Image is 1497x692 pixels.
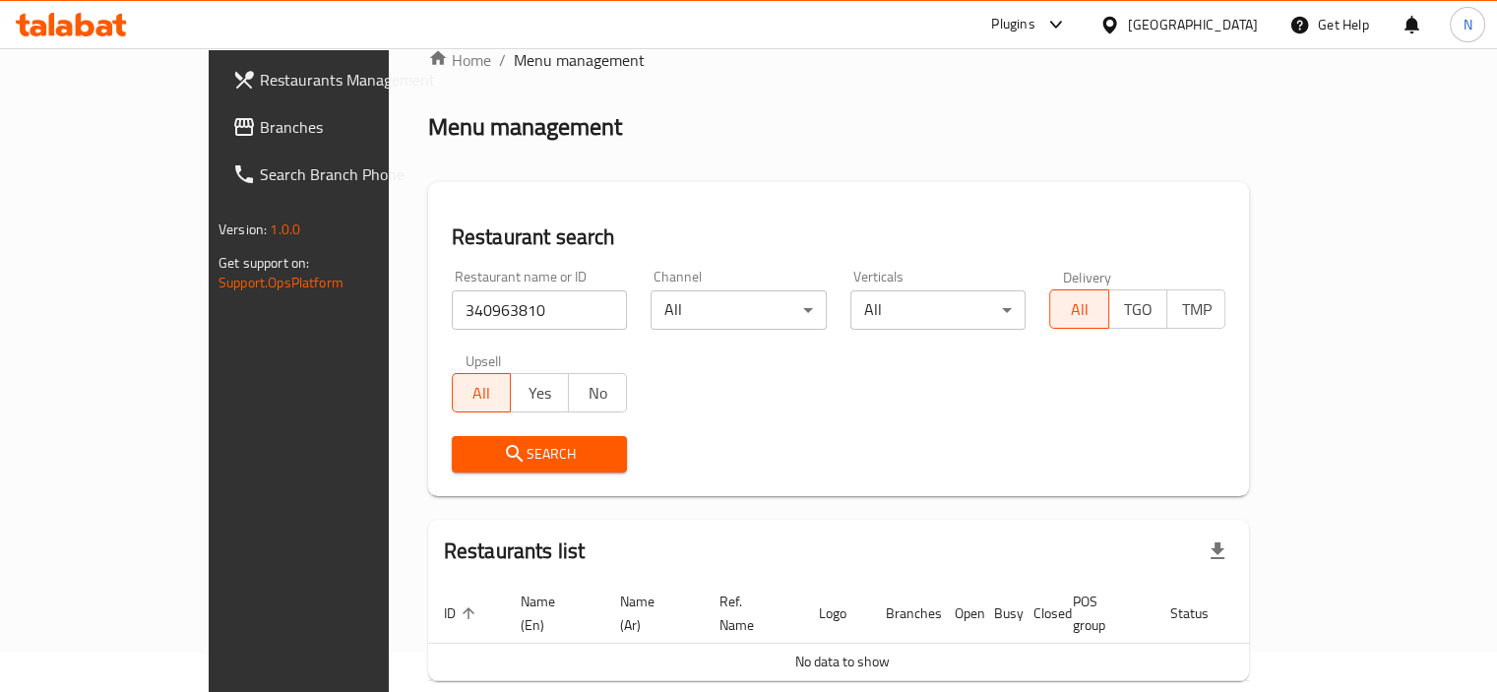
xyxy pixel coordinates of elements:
[444,601,481,625] span: ID
[1166,289,1225,329] button: TMP
[260,162,443,186] span: Search Branch Phone
[521,590,581,637] span: Name (En)
[1175,295,1217,324] span: TMP
[1063,270,1112,283] label: Delivery
[514,48,645,72] span: Menu management
[468,442,612,467] span: Search
[1117,295,1159,324] span: TGO
[978,584,1018,644] th: Busy
[1194,528,1241,575] div: Export file
[991,13,1034,36] div: Plugins
[510,373,569,412] button: Yes
[939,584,978,644] th: Open
[795,649,890,674] span: No data to show
[1018,584,1057,644] th: Closed
[1108,289,1167,329] button: TGO
[499,48,506,72] li: /
[466,353,502,367] label: Upsell
[719,590,780,637] span: Ref. Name
[217,56,459,103] a: Restaurants Management
[428,48,1249,72] nav: breadcrumb
[218,270,343,295] a: Support.OpsPlatform
[1073,590,1131,637] span: POS group
[428,584,1326,681] table: enhanced table
[651,290,827,330] div: All
[1463,14,1471,35] span: N
[444,536,585,566] h2: Restaurants list
[260,68,443,92] span: Restaurants Management
[1049,289,1108,329] button: All
[428,48,491,72] a: Home
[428,111,622,143] h2: Menu management
[217,151,459,198] a: Search Branch Phone
[270,217,300,242] span: 1.0.0
[803,584,870,644] th: Logo
[218,250,309,276] span: Get support on:
[260,115,443,139] span: Branches
[1128,14,1258,35] div: [GEOGRAPHIC_DATA]
[218,217,267,242] span: Version:
[1058,295,1100,324] span: All
[217,103,459,151] a: Branches
[452,436,628,472] button: Search
[1170,601,1234,625] span: Status
[568,373,627,412] button: No
[452,222,1225,252] h2: Restaurant search
[577,379,619,408] span: No
[452,373,511,412] button: All
[870,584,939,644] th: Branches
[519,379,561,408] span: Yes
[850,290,1027,330] div: All
[620,590,680,637] span: Name (Ar)
[461,379,503,408] span: All
[452,290,628,330] input: Search for restaurant name or ID..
